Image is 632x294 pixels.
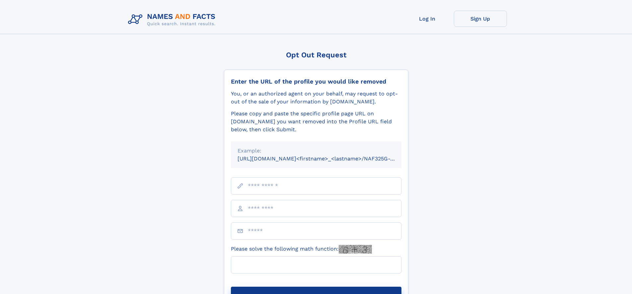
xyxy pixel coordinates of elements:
[454,11,507,27] a: Sign Up
[231,78,401,85] div: Enter the URL of the profile you would like removed
[231,90,401,106] div: You, or an authorized agent on your behalf, may request to opt-out of the sale of your informatio...
[238,147,395,155] div: Example:
[224,51,408,59] div: Opt Out Request
[125,11,221,29] img: Logo Names and Facts
[231,110,401,134] div: Please copy and paste the specific profile page URL on [DOMAIN_NAME] you want removed into the Pr...
[401,11,454,27] a: Log In
[231,245,372,254] label: Please solve the following math function:
[238,155,414,162] small: [URL][DOMAIN_NAME]<firstname>_<lastname>/NAF325G-xxxxxxxx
